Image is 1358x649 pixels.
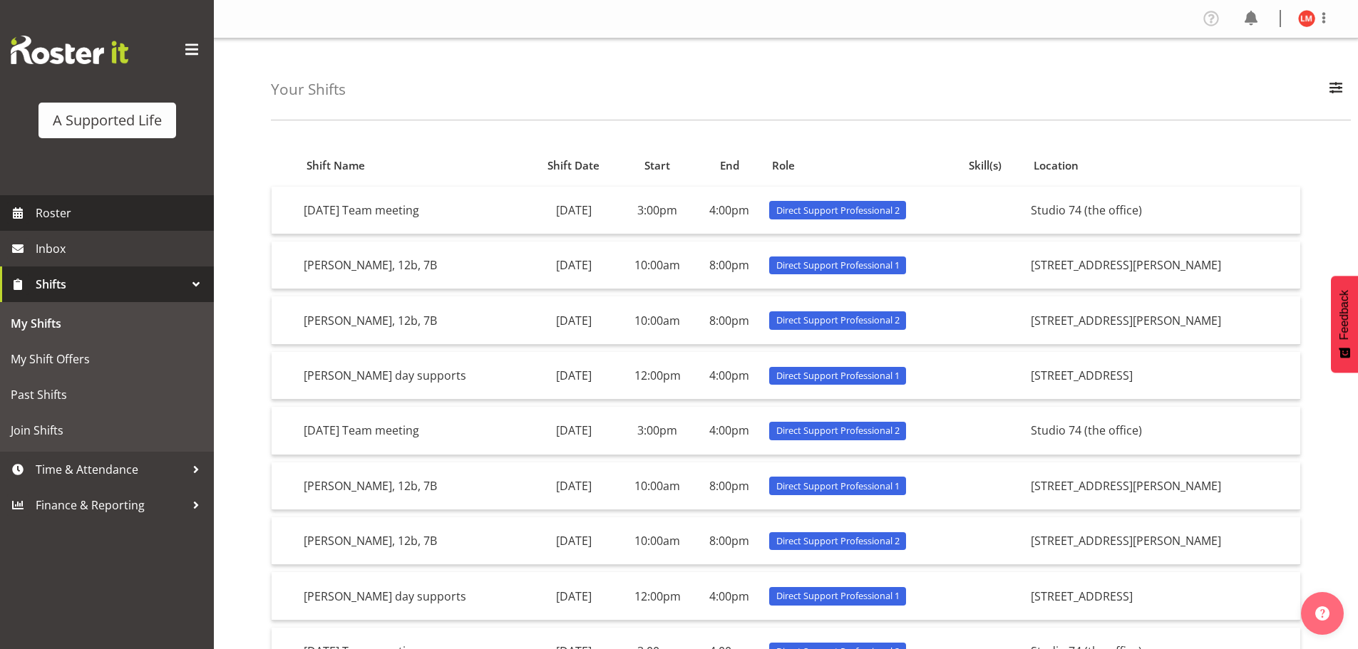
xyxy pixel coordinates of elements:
[1025,462,1300,510] td: [STREET_ADDRESS][PERSON_NAME]
[696,462,763,510] td: 8:00pm
[529,242,619,289] td: [DATE]
[776,589,900,603] span: Direct Support Professional 1
[529,407,619,455] td: [DATE]
[1025,572,1300,620] td: [STREET_ADDRESS]
[776,534,900,548] span: Direct Support Professional 2
[776,369,900,383] span: Direct Support Professional 1
[4,412,210,448] a: Join Shifts
[1315,606,1329,621] img: help-xxl-2.png
[619,296,695,344] td: 10:00am
[4,377,210,412] a: Past Shifts
[11,384,203,405] span: Past Shifts
[644,157,670,174] span: Start
[619,242,695,289] td: 10:00am
[619,352,695,400] td: 12:00pm
[1298,10,1315,27] img: lauitiiti-maiai11485.jpg
[271,81,346,98] h4: Your Shifts
[1025,407,1300,455] td: Studio 74 (the office)
[619,407,695,455] td: 3:00pm
[696,517,763,565] td: 8:00pm
[619,187,695,234] td: 3:00pm
[1025,352,1300,400] td: [STREET_ADDRESS]
[11,348,203,370] span: My Shift Offers
[298,352,528,400] td: [PERSON_NAME] day supports
[36,238,207,259] span: Inbox
[298,296,528,344] td: [PERSON_NAME], 12b, 7B
[696,296,763,344] td: 8:00pm
[619,572,695,620] td: 12:00pm
[1034,157,1079,174] span: Location
[298,462,528,510] td: [PERSON_NAME], 12b, 7B
[307,157,365,174] span: Shift Name
[11,313,203,334] span: My Shifts
[36,494,185,516] span: Finance & Reporting
[4,341,210,377] a: My Shift Offers
[11,36,128,64] img: Rosterit website logo
[36,202,207,224] span: Roster
[529,187,619,234] td: [DATE]
[529,517,619,565] td: [DATE]
[547,157,600,174] span: Shift Date
[696,407,763,455] td: 4:00pm
[1338,290,1351,340] span: Feedback
[298,572,528,620] td: [PERSON_NAME] day supports
[776,204,900,217] span: Direct Support Professional 2
[619,462,695,510] td: 10:00am
[529,352,619,400] td: [DATE]
[298,242,528,289] td: [PERSON_NAME], 12b, 7B
[696,242,763,289] td: 8:00pm
[776,313,900,327] span: Direct Support Professional 2
[529,462,619,510] td: [DATE]
[776,479,900,493] span: Direct Support Professional 1
[1321,74,1351,105] button: Filter Employees
[969,157,1002,174] span: Skill(s)
[720,157,739,174] span: End
[776,424,900,437] span: Direct Support Professional 2
[529,296,619,344] td: [DATE]
[696,352,763,400] td: 4:00pm
[298,407,528,455] td: [DATE] Team meeting
[1025,242,1300,289] td: [STREET_ADDRESS][PERSON_NAME]
[36,274,185,295] span: Shifts
[36,459,185,480] span: Time & Attendance
[696,572,763,620] td: 4:00pm
[11,420,203,441] span: Join Shifts
[776,259,900,272] span: Direct Support Professional 1
[53,110,162,131] div: A Supported Life
[1025,187,1300,234] td: Studio 74 (the office)
[696,187,763,234] td: 4:00pm
[4,306,210,341] a: My Shifts
[772,157,795,174] span: Role
[298,517,528,565] td: [PERSON_NAME], 12b, 7B
[619,517,695,565] td: 10:00am
[529,572,619,620] td: [DATE]
[1025,296,1300,344] td: [STREET_ADDRESS][PERSON_NAME]
[298,187,528,234] td: [DATE] Team meeting
[1331,276,1358,373] button: Feedback - Show survey
[1025,517,1300,565] td: [STREET_ADDRESS][PERSON_NAME]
